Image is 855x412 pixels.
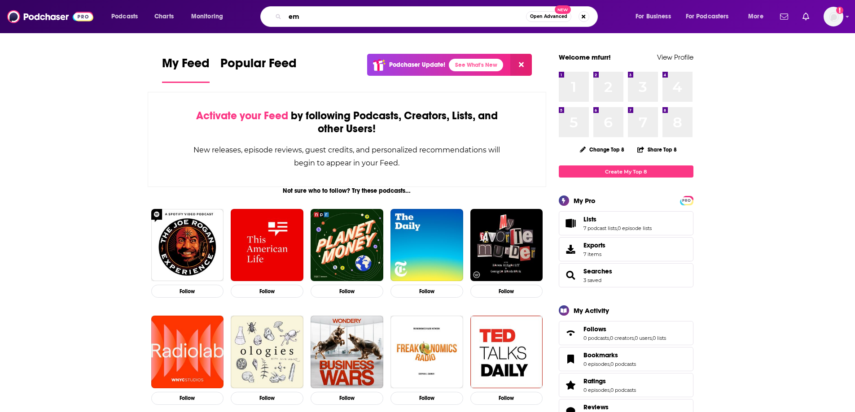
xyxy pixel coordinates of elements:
[530,14,567,19] span: Open Advanced
[574,306,609,315] div: My Activity
[311,316,383,388] a: Business Wars
[610,387,636,393] a: 0 podcasts
[635,335,652,341] a: 0 users
[583,377,606,385] span: Ratings
[390,392,463,405] button: Follow
[653,335,666,341] a: 0 lists
[390,316,463,388] img: Freakonomics Radio
[196,109,288,122] span: Activate your Feed
[220,56,297,83] a: Popular Feed
[748,10,763,23] span: More
[610,335,634,341] a: 0 creators
[583,241,605,249] span: Exports
[742,9,775,24] button: open menu
[191,10,223,23] span: Monitoring
[583,215,652,223] a: Lists
[562,353,580,365] a: Bookmarks
[231,316,303,388] img: Ologies with Alie Ward
[311,285,383,298] button: Follow
[559,347,693,371] span: Bookmarks
[609,335,610,341] span: ,
[559,263,693,287] span: Searches
[154,10,174,23] span: Charts
[583,351,636,359] a: Bookmarks
[151,316,224,388] img: Radiolab
[836,7,843,14] svg: Add a profile image
[390,285,463,298] button: Follow
[583,377,636,385] a: Ratings
[636,10,671,23] span: For Business
[559,373,693,397] span: Ratings
[231,285,303,298] button: Follow
[311,209,383,282] a: Planet Money
[562,269,580,282] a: Searches
[470,285,543,298] button: Follow
[526,11,571,22] button: Open AdvancedNew
[629,9,682,24] button: open menu
[7,8,93,25] img: Podchaser - Follow, Share and Rate Podcasts
[311,392,383,405] button: Follow
[657,53,693,61] a: View Profile
[583,215,596,223] span: Lists
[574,144,630,155] button: Change Top 8
[583,267,612,275] a: Searches
[583,325,666,333] a: Follows
[562,327,580,339] a: Follows
[617,225,618,231] span: ,
[449,59,503,71] a: See What's New
[583,361,609,367] a: 0 episodes
[583,403,609,411] span: Reviews
[609,387,610,393] span: ,
[562,217,580,230] a: Lists
[562,379,580,391] a: Ratings
[583,335,609,341] a: 0 podcasts
[390,209,463,282] img: The Daily
[637,141,677,158] button: Share Top 8
[634,335,635,341] span: ,
[583,277,601,283] a: 3 saved
[559,321,693,345] span: Follows
[652,335,653,341] span: ,
[583,351,618,359] span: Bookmarks
[149,9,179,24] a: Charts
[610,361,636,367] a: 0 podcasts
[776,9,792,24] a: Show notifications dropdown
[824,7,843,26] span: Logged in as mfurr
[799,9,813,24] a: Show notifications dropdown
[583,325,606,333] span: Follows
[686,10,729,23] span: For Podcasters
[285,9,526,24] input: Search podcasts, credits, & more...
[559,53,611,61] a: Welcome mfurr!
[574,196,596,205] div: My Pro
[231,392,303,405] button: Follow
[151,392,224,405] button: Follow
[111,10,138,23] span: Podcasts
[824,7,843,26] button: Show profile menu
[681,197,692,204] a: PRO
[618,225,652,231] a: 0 episode lists
[559,237,693,261] a: Exports
[559,165,693,178] a: Create My Top 8
[583,387,609,393] a: 0 episodes
[151,209,224,282] img: The Joe Rogan Experience
[269,6,606,27] div: Search podcasts, credits, & more...
[185,9,235,24] button: open menu
[148,187,547,195] div: Not sure who to follow? Try these podcasts...
[470,392,543,405] button: Follow
[162,56,210,83] a: My Feed
[470,209,543,282] img: My Favorite Murder with Karen Kilgariff and Georgia Hardstark
[470,316,543,388] img: TED Talks Daily
[231,209,303,282] img: This American Life
[105,9,149,24] button: open menu
[583,403,636,411] a: Reviews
